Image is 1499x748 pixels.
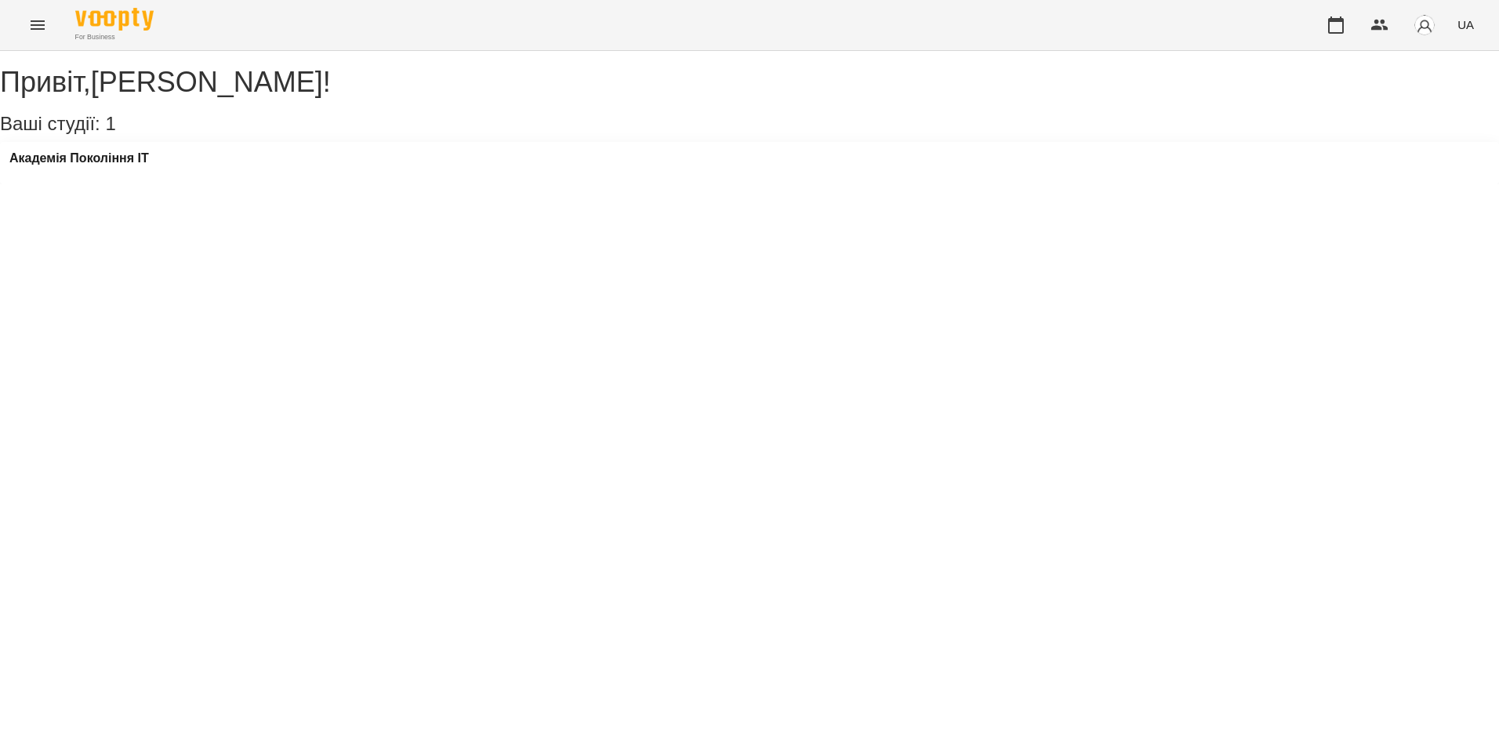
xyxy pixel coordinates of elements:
span: UA [1457,16,1474,33]
button: Menu [19,6,56,44]
span: For Business [75,32,154,42]
img: Voopty Logo [75,8,154,31]
button: UA [1451,10,1480,39]
img: avatar_s.png [1414,14,1435,36]
span: 1 [105,113,115,134]
a: Академія Покоління ІТ [9,151,149,165]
